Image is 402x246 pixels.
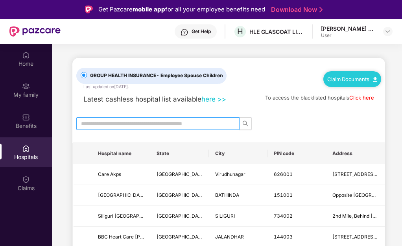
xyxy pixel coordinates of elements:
span: - Employee Spouse Children [156,72,223,78]
span: 734002 [274,213,293,219]
img: svg+xml;base64,PHN2ZyBpZD0iQmVuZWZpdHMiIHhtbG5zPSJodHRwOi8vd3d3LnczLm9yZy8yMDAwL3N2ZyIgd2lkdGg9Ij... [22,113,30,121]
span: 144003 [274,234,293,240]
div: Get Pazcare for all your employee benefits need [98,5,265,14]
span: Address [332,150,378,157]
div: Get Help [192,28,211,35]
div: User [321,32,376,39]
span: search [240,120,251,127]
th: PIN code [267,143,326,164]
td: Punjab [150,185,209,206]
span: [GEOGRAPHIC_DATA] [157,192,206,198]
span: [GEOGRAPHIC_DATA] [157,171,206,177]
th: State [150,143,209,164]
td: Tamil Nadu [150,164,209,185]
span: Hospital name [98,150,144,157]
span: BATHINDA [215,192,239,198]
img: Stroke [319,6,323,14]
img: svg+xml;base64,PHN2ZyBpZD0iSG9tZSIgeG1sbnM9Imh0dHA6Ly93d3cudzMub3JnLzIwMDAvc3ZnIiB3aWR0aD0iMjAiIG... [22,51,30,59]
td: No.245/2C2, Ramamoorthy Road [326,164,385,185]
td: Helios Hospital [92,185,150,206]
span: 151001 [274,192,293,198]
span: [GEOGRAPHIC_DATA] [98,192,147,198]
span: BBC Heart Care [PERSON_NAME][GEOGRAPHIC_DATA] [98,234,223,240]
img: svg+xml;base64,PHN2ZyBpZD0iSGVscC0zMngzMiIgeG1sbnM9Imh0dHA6Ly93d3cudzMub3JnLzIwMDAvc3ZnIiB3aWR0aD... [181,28,188,36]
button: search [239,117,252,130]
span: Latest cashless hospital list available [83,95,201,103]
span: To access the blacklisted hospitals [265,94,349,101]
span: Care Akps [98,171,121,177]
th: City [209,143,267,164]
strong: mobile app [133,6,165,13]
img: svg+xml;base64,PHN2ZyB3aWR0aD0iMjAiIGhlaWdodD0iMjAiIHZpZXdCb3g9IjAgMCAyMCAyMCIgZmlsbD0ibm9uZSIgeG... [22,82,30,90]
span: 626001 [274,171,293,177]
th: Address [326,143,385,164]
img: svg+xml;base64,PHN2ZyB4bWxucz0iaHR0cDovL3d3dy53My5vcmcvMjAwMC9zdmciIHdpZHRoPSIxMC40IiBoZWlnaHQ9Ij... [373,77,377,82]
img: svg+xml;base64,PHN2ZyBpZD0iRHJvcGRvd24tMzJ4MzIiIHhtbG5zPSJodHRwOi8vd3d3LnczLm9yZy8yMDAwL3N2ZyIgd2... [385,28,391,35]
span: GROUP HEALTH INSURANCE [87,72,226,80]
a: Download Now [271,6,320,14]
a: Click here [349,94,374,101]
td: BATHINDA [209,185,267,206]
div: [PERSON_NAME] Bhai [PERSON_NAME] [321,25,376,32]
span: [GEOGRAPHIC_DATA] [157,234,206,240]
div: Last updated on [DATE] . [83,84,129,91]
span: JALANDHAR [215,234,244,240]
div: HLE GLASCOAT LIMITED [249,28,304,35]
td: SILIGURI [209,206,267,227]
a: Claim Documents [327,76,377,82]
img: svg+xml;base64,PHN2ZyBpZD0iSG9zcGl0YWxzIiB4bWxucz0iaHR0cDovL3d3dy53My5vcmcvMjAwMC9zdmciIHdpZHRoPS... [22,144,30,152]
td: Opposite Bhatti Road Corner, Barnala Bypass Road Bathinda [326,185,385,206]
td: 2nd Mile, Behind Vishal Cinema, Sevoke Road [326,206,385,227]
span: Virudhunagar [215,171,245,177]
span: Siliguri [GEOGRAPHIC_DATA] [98,213,164,219]
td: Siliguri Greater Lions Eye Hospital [92,206,150,227]
th: Hospital name [92,143,150,164]
span: SILIGURI [215,213,235,219]
img: svg+xml;base64,PHN2ZyBpZD0iQ2xhaW0iIHhtbG5zPSJodHRwOi8vd3d3LnczLm9yZy8yMDAwL3N2ZyIgd2lkdGg9IjIwIi... [22,176,30,183]
td: Care Akps [92,164,150,185]
td: West Bengal [150,206,209,227]
img: New Pazcare Logo [9,26,61,37]
span: H [237,27,243,36]
a: here >> [201,95,226,103]
span: [GEOGRAPHIC_DATA] [157,213,206,219]
img: Logo [85,6,93,13]
td: Virudhunagar [209,164,267,185]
